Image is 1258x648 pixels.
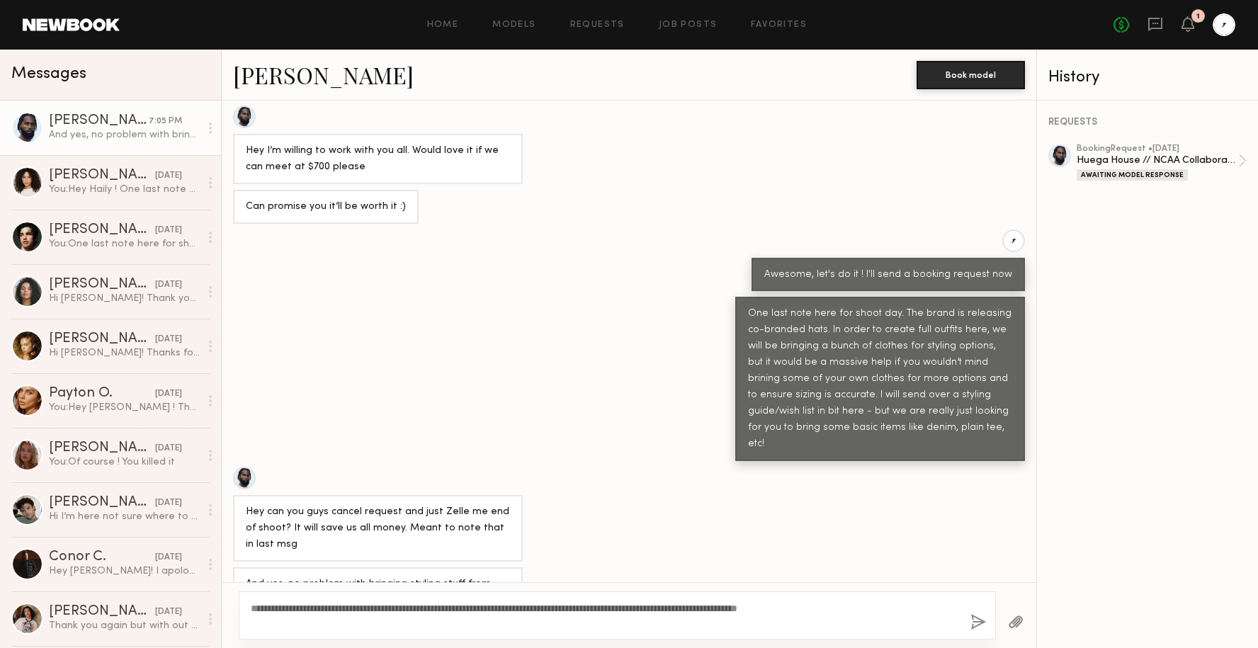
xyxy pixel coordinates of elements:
div: [DATE] [155,496,182,510]
div: Awaiting Model Response [1077,169,1188,181]
div: History [1048,69,1247,86]
div: [PERSON_NAME] [49,496,155,510]
div: [DATE] [155,551,182,564]
div: [PERSON_NAME] S. [49,605,155,619]
a: Favorites [751,21,807,30]
div: [DATE] [155,606,182,619]
button: Book model [917,61,1025,89]
div: Hey [PERSON_NAME]! I apologize for the delay. I would love to work with you, but unfortunately I’... [49,564,200,578]
div: You: Hey Haily ! One last note here for shoot day. The brand is releasing co-branded hats. In ord... [49,183,200,196]
a: [PERSON_NAME] [233,59,414,90]
div: 1 [1196,13,1200,21]
div: [DATE] [155,333,182,346]
div: Hi [PERSON_NAME]! Thank you so much for reaching out and considering me! Unfortunately, I’m unava... [49,292,200,305]
div: [DATE] [155,224,182,237]
a: Models [492,21,535,30]
a: Home [427,21,459,30]
a: Requests [570,21,625,30]
div: One last note here for shoot day. The brand is releasing co-branded hats. In order to create full... [748,306,1012,453]
div: [PERSON_NAME] [49,169,155,183]
div: [DATE] [155,169,182,183]
div: [PERSON_NAME] [49,223,155,237]
div: Hi [PERSON_NAME]! Thanks for reaching out! I’m interested and would love to know more details! [49,346,200,360]
div: [DATE] [155,278,182,292]
div: Awesome, let's do it ! I'll send a booking request now [764,267,1012,283]
div: Can promise you it’ll be worth it :) [246,199,406,215]
div: Conor C. [49,550,155,564]
div: You: One last note here for shoot day. The brand is releasing co-branded hats. In order to create... [49,237,200,251]
div: [DATE] [155,387,182,401]
div: Payton O. [49,387,155,401]
a: Book model [917,68,1025,80]
div: And yes, no problem with bringing styling stuff from own wardrobe [246,576,510,609]
div: booking Request • [DATE] [1077,144,1238,154]
div: And yes, no problem with bringing styling stuff from own wardrobe [49,128,200,142]
div: You: Hey [PERSON_NAME] ! Thanks so much for your time - you were awesome ! [49,401,200,414]
a: Job Posts [659,21,718,30]
div: Thank you again but with out a secure booking offer for the 9th the other client is increasing my... [49,619,200,632]
div: [PERSON_NAME] [49,441,155,455]
div: Hi I’m here not sure where to enter [49,510,200,523]
div: [DATE] [155,442,182,455]
div: 7:05 PM [149,115,182,128]
div: REQUESTS [1048,118,1247,127]
div: You: Of course ! You killed it [49,455,200,469]
a: bookingRequest •[DATE]Huega House // NCAA CollaborationAwaiting Model Response [1077,144,1247,181]
div: [PERSON_NAME] [49,332,155,346]
div: [PERSON_NAME] [49,114,149,128]
div: Hey can you guys cancel request and just Zelle me end of shoot? It will save us all money. Meant ... [246,504,510,553]
div: Hey I’m willing to work with you all. Would love it if we can meet at $700 please [246,143,510,176]
span: Messages [11,66,86,82]
div: Huega House // NCAA Collaboration [1077,154,1238,167]
div: [PERSON_NAME] [49,278,155,292]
